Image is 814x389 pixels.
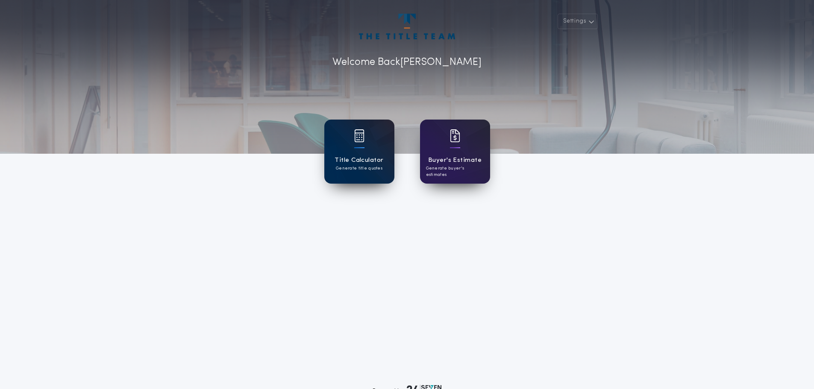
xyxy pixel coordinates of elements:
[558,14,598,29] button: Settings
[332,55,482,70] p: Welcome Back [PERSON_NAME]
[420,120,490,184] a: card iconBuyer's EstimateGenerate buyer's estimates
[359,14,455,39] img: account-logo
[426,165,484,178] p: Generate buyer's estimates
[336,165,382,172] p: Generate title quotes
[354,129,364,142] img: card icon
[335,155,383,165] h1: Title Calculator
[428,155,482,165] h1: Buyer's Estimate
[450,129,460,142] img: card icon
[324,120,394,184] a: card iconTitle CalculatorGenerate title quotes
